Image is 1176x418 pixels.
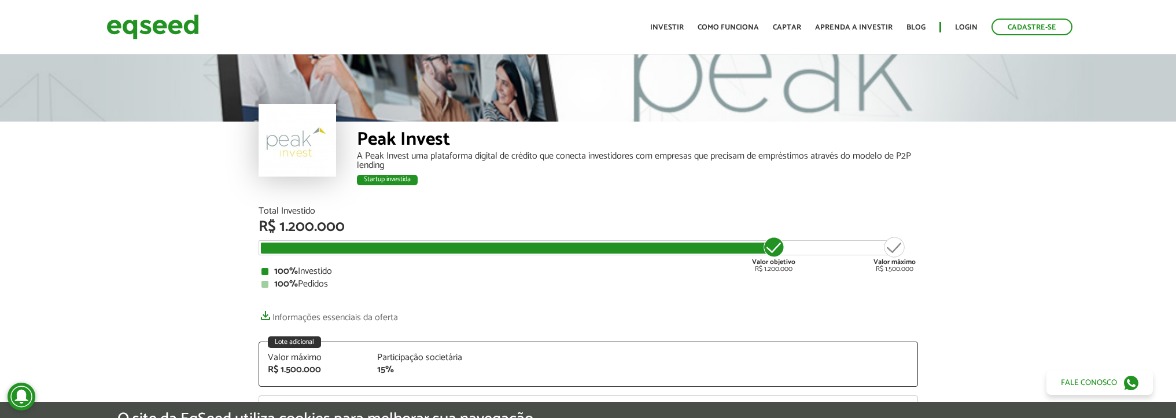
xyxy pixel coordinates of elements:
strong: Valor objetivo [752,256,795,267]
a: Blog [906,24,926,31]
div: Investido [261,267,915,276]
a: Cadastre-se [991,19,1072,35]
div: Peak Invest [357,130,918,152]
a: Captar [773,24,801,31]
div: R$ 1.500.000 [873,236,916,273]
div: A Peak Invest uma plataforma digital de crédito que conecta investidores com empresas que precisa... [357,152,918,170]
div: R$ 1.500.000 [268,365,360,375]
strong: 100% [274,263,298,279]
a: Como funciona [698,24,759,31]
div: Participação societária [377,353,470,362]
div: 15% [377,365,470,375]
strong: 100% [274,276,298,292]
div: Pedidos [261,280,915,289]
a: Aprenda a investir [815,24,893,31]
div: Startup investida [357,175,418,185]
div: Lote adicional [268,336,321,348]
div: R$ 1.200.000 [752,236,795,273]
div: R$ 1.200.000 [259,219,918,234]
img: EqSeed [106,12,199,42]
div: Total Investido [259,207,918,216]
a: Informações essenciais da oferta [259,306,398,322]
a: Investir [650,24,684,31]
a: Fale conosco [1046,371,1153,395]
strong: Valor máximo [873,256,916,267]
div: Valor máximo [268,353,360,362]
a: Login [955,24,978,31]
